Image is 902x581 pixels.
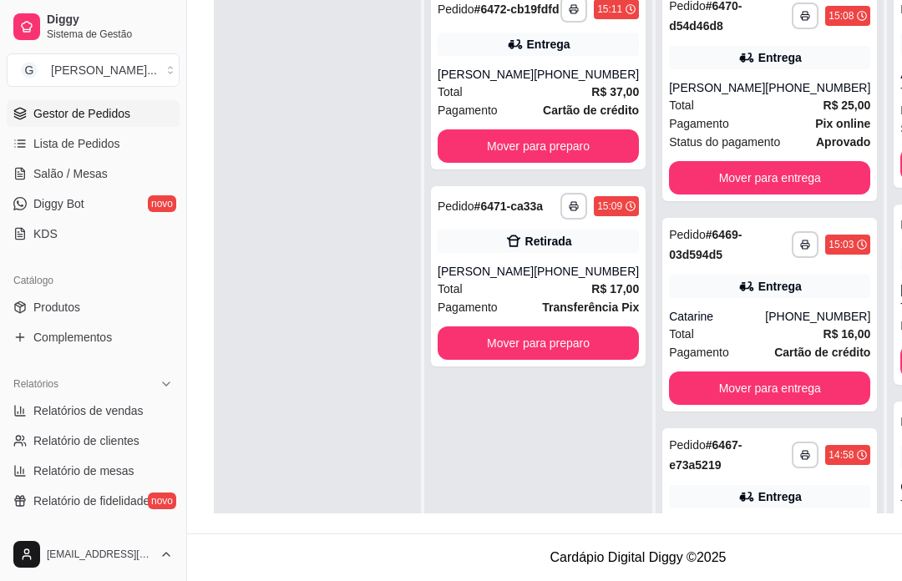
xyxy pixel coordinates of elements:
[33,432,139,449] span: Relatório de clientes
[7,457,180,484] a: Relatório de mesas
[669,96,694,114] span: Total
[669,308,765,325] div: Catarine
[7,220,180,247] a: KDS
[7,130,180,157] a: Lista de Pedidos
[7,7,180,47] a: DiggySistema de Gestão
[13,377,58,391] span: Relatórios
[829,9,854,23] div: 15:08
[47,13,173,28] span: Diggy
[7,488,180,514] a: Relatório de fidelidadenovo
[438,200,474,213] span: Pedido
[669,438,742,472] strong: # 6467-e73a5219
[669,228,706,241] span: Pedido
[7,267,180,294] div: Catálogo
[33,165,108,182] span: Salão / Mesas
[33,493,149,509] span: Relatório de fidelidade
[7,324,180,351] a: Complementos
[823,327,871,341] strong: R$ 16,00
[669,114,729,133] span: Pagamento
[33,225,58,242] span: KDS
[534,66,639,83] div: [PHONE_NUMBER]
[758,278,802,295] div: Entrega
[438,129,639,163] button: Mover para preparo
[474,3,560,16] strong: # 6472-cb19fdfd
[7,534,180,574] button: [EMAIL_ADDRESS][DOMAIN_NAME]
[51,62,157,78] div: [PERSON_NAME] ...
[438,280,463,298] span: Total
[669,161,870,195] button: Mover para entrega
[33,299,80,316] span: Produtos
[815,117,870,130] strong: Pix online
[669,133,780,151] span: Status do pagamento
[816,135,870,149] strong: aprovado
[33,135,120,152] span: Lista de Pedidos
[774,346,870,359] strong: Cartão de crédito
[7,397,180,424] a: Relatórios de vendas
[438,298,498,316] span: Pagamento
[33,329,112,346] span: Complementos
[669,79,765,96] div: [PERSON_NAME]
[534,263,639,280] div: [PHONE_NUMBER]
[542,301,639,314] strong: Transferência Pix
[7,427,180,454] a: Relatório de clientes
[7,294,180,321] a: Produtos
[21,62,38,78] span: G
[669,371,870,405] button: Mover para entrega
[525,233,572,250] div: Retirada
[765,308,870,325] div: [PHONE_NUMBER]
[765,79,870,96] div: [PHONE_NUMBER]
[591,85,639,99] strong: R$ 37,00
[438,83,463,101] span: Total
[47,548,153,561] span: [EMAIL_ADDRESS][DOMAIN_NAME]
[669,228,742,261] strong: # 6469-03d594d5
[758,49,802,66] div: Entrega
[33,402,144,419] span: Relatórios de vendas
[597,200,622,213] div: 15:09
[438,66,534,83] div: [PERSON_NAME]
[829,448,854,462] div: 14:58
[47,28,173,41] span: Sistema de Gestão
[438,263,534,280] div: [PERSON_NAME]
[591,282,639,296] strong: R$ 17,00
[669,438,706,452] span: Pedido
[438,101,498,119] span: Pagamento
[33,105,130,122] span: Gestor de Pedidos
[669,325,694,343] span: Total
[438,3,474,16] span: Pedido
[823,99,871,112] strong: R$ 25,00
[758,488,802,505] div: Entrega
[33,195,84,212] span: Diggy Bot
[33,462,134,479] span: Relatório de mesas
[543,104,639,117] strong: Cartão de crédito
[7,160,180,187] a: Salão / Mesas
[669,343,729,361] span: Pagamento
[527,36,570,53] div: Entrega
[438,326,639,360] button: Mover para preparo
[7,100,180,127] a: Gestor de Pedidos
[474,200,544,213] strong: # 6471-ca33a
[597,3,622,16] div: 15:11
[7,53,180,87] button: Select a team
[829,238,854,251] div: 15:03
[7,190,180,217] a: Diggy Botnovo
